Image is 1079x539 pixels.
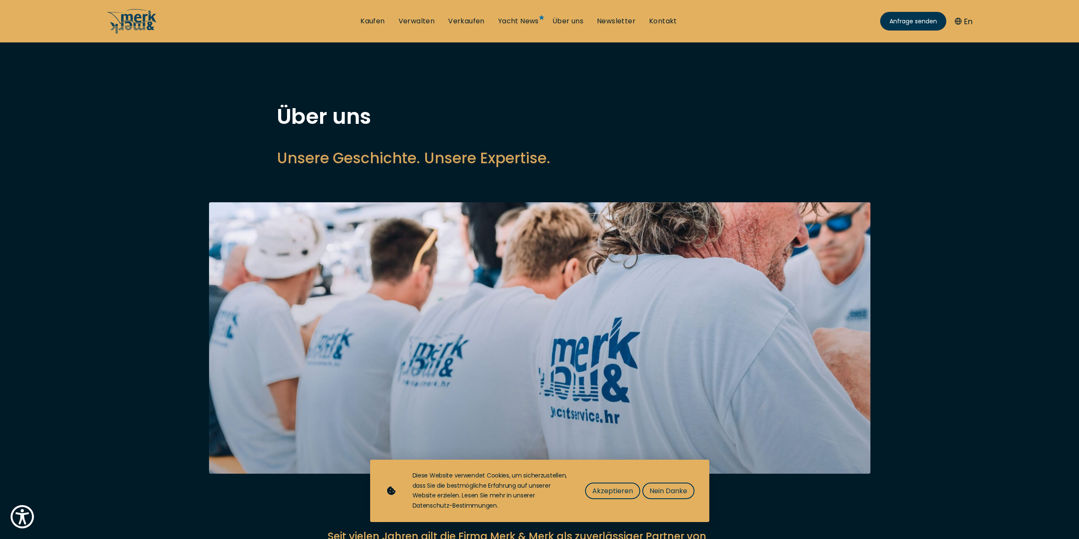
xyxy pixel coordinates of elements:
[649,17,677,26] a: Kontakt
[413,471,568,511] div: Diese Website verwendet Cookies, um sicherzustellen, dass Sie die bestmögliche Erfahrung auf unse...
[277,106,803,127] h1: Über uns
[642,483,694,499] button: Nein Danke
[592,486,633,496] span: Akzeptieren
[277,148,803,168] h2: Unsere Geschichte. Unsere Expertise.
[552,17,583,26] a: Über uns
[585,483,640,499] button: Akzeptieren
[889,17,937,26] span: Anfrage senden
[413,501,497,510] a: Datenschutz-Bestimmungen
[597,17,636,26] a: Newsletter
[399,17,435,26] a: Verwalten
[498,17,539,26] a: Yacht News
[955,16,973,27] button: En
[8,503,36,531] button: Show Accessibility Preferences
[448,17,485,26] a: Verkaufen
[650,486,687,496] span: Nein Danke
[880,12,946,31] a: Anfrage senden
[360,17,385,26] a: Kaufen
